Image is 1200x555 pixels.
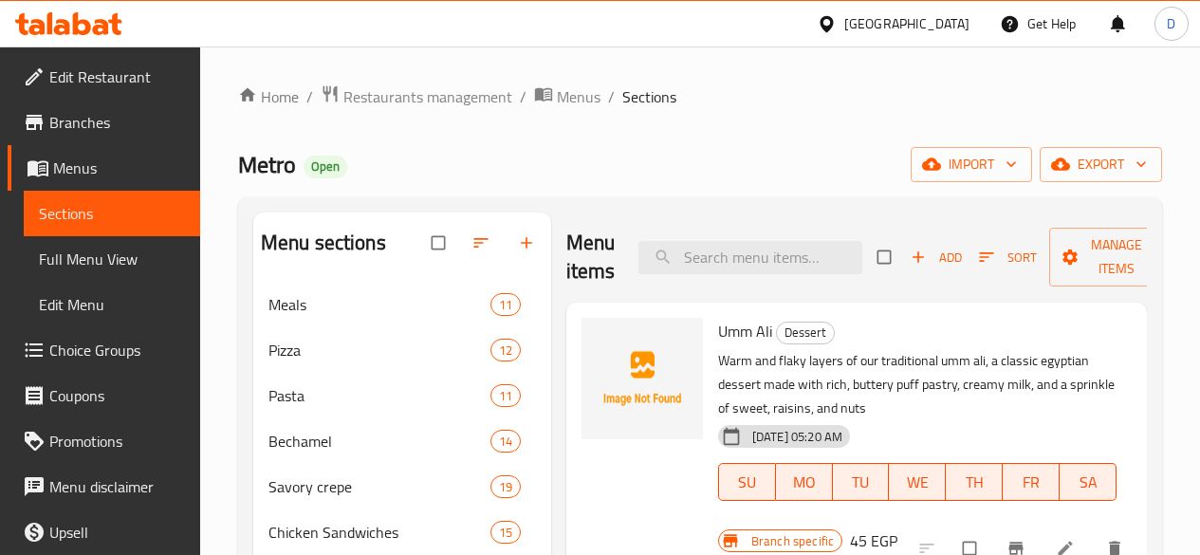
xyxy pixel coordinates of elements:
a: Coupons [8,373,200,418]
span: Metro [238,143,296,186]
span: Menus [557,85,600,108]
div: Bechamel14 [253,418,551,464]
a: Choice Groups [8,327,200,373]
button: WE [889,463,946,501]
li: / [608,85,615,108]
div: Dessert [776,322,835,344]
span: Promotions [49,430,185,453]
span: Select section [866,239,906,275]
a: Branches [8,100,200,145]
span: 14 [491,433,520,451]
a: Promotions [8,418,200,464]
span: Savory crepe [268,475,490,498]
span: Open [304,158,347,175]
div: Chicken Sandwiches15 [253,509,551,555]
span: 12 [491,342,520,360]
span: Umm Ali [718,317,772,345]
div: Meals11 [253,282,551,327]
span: Add [911,247,962,268]
span: import [926,153,1017,176]
button: TH [946,463,1003,501]
span: Select all sections [420,225,460,261]
button: FR [1003,463,1060,501]
span: SA [1067,469,1109,496]
a: Restaurants management [321,84,512,109]
div: items [490,521,521,544]
span: export [1055,153,1147,176]
span: MO [784,469,825,496]
span: Branch specific [744,532,841,550]
div: Pizza12 [253,327,551,373]
span: [DATE] 05:20 AM [745,428,850,446]
span: Bechamel [268,430,490,453]
span: Sections [622,85,676,108]
div: [GEOGRAPHIC_DATA] [844,13,969,34]
div: Pasta11 [253,373,551,418]
li: / [306,85,313,108]
span: Edit Menu [39,293,185,316]
button: SU [718,463,776,501]
span: Sort sections [460,222,506,264]
div: Open [304,156,347,178]
span: 11 [491,387,520,405]
a: Menus [534,84,600,109]
p: Warm and flaky layers of our traditional umm ali, a classic egyptian dessert made with rich, butt... [718,349,1117,420]
a: Edit Menu [24,282,200,327]
button: MO [776,463,833,501]
button: Manage items [1049,228,1184,287]
span: Pasta [268,384,490,407]
li: / [520,85,526,108]
span: Branches [49,111,185,134]
div: items [490,293,521,316]
span: SU [727,469,768,496]
span: Full Menu View [39,248,185,270]
button: export [1040,147,1162,182]
span: TH [953,469,995,496]
span: FR [1010,469,1052,496]
button: Sort [974,243,1042,272]
img: Umm Ali [582,318,703,439]
span: Dessert [777,322,834,343]
span: Sections [39,202,185,225]
button: import [911,147,1032,182]
div: items [490,430,521,453]
span: Sort [979,247,1037,268]
div: items [490,384,521,407]
span: Sort items [967,243,1049,272]
div: items [490,475,521,498]
div: Meals [268,293,490,316]
a: Upsell [8,509,200,555]
nav: breadcrumb [238,84,1162,109]
button: Add section [506,222,551,264]
h6: 45 EGP [850,527,897,554]
span: WE [896,469,938,496]
span: 15 [491,524,520,542]
div: Pizza [268,339,490,361]
span: Upsell [49,521,185,544]
button: SA [1060,463,1117,501]
span: 19 [491,478,520,496]
h2: Menu sections [261,229,386,257]
button: TU [833,463,890,501]
span: Chicken Sandwiches [268,521,490,544]
a: Sections [24,191,200,236]
div: Savory crepe19 [253,464,551,509]
span: Manage items [1064,233,1169,281]
a: Menus [8,145,200,191]
a: Menu disclaimer [8,464,200,509]
span: Menus [53,157,185,179]
a: Full Menu View [24,236,200,282]
span: Restaurants management [343,85,512,108]
button: Add [906,243,967,272]
a: Home [238,85,299,108]
span: Edit Restaurant [49,65,185,88]
span: D [1167,13,1175,34]
h2: Menu items [566,229,616,286]
span: 11 [491,296,520,314]
span: Add item [906,243,967,272]
span: Coupons [49,384,185,407]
